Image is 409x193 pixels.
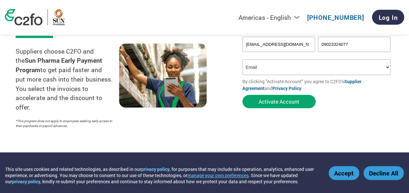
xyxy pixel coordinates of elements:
[329,166,359,180] button: Accept
[187,172,249,178] button: manage your own preferences
[16,56,102,74] strong: Sun Pharma Early Payment Program
[242,78,361,91] a: Supplier Agreement
[119,44,207,108] img: supply chain worker
[5,166,319,185] div: This site uses cookies and related technologies, as described in our , for purposes that may incl...
[318,53,390,57] div: Inavlid Phone Number
[16,119,113,128] p: *This program does not apply to employees seeking early access to their paychecks or payroll adva...
[16,47,119,112] p: Suppliers choose C2FO and the to get paid faster and put more cash into their business. You selec...
[141,166,170,172] a: privacy policy
[363,166,404,180] button: Decline All
[318,37,390,52] input: Phone*
[242,53,315,57] div: Inavlid Email Address
[372,10,404,25] a: Log In
[12,178,40,185] a: privacy policy
[272,85,301,91] a: Privacy Policy
[5,9,43,25] img: c2fo logo
[242,37,315,52] input: Invalid Email format
[53,9,65,25] img: Sun Pharma
[242,95,316,108] button: Activate Account
[307,13,364,21] a: [PHONE_NUMBER]
[242,78,393,92] p: By clicking "Activate Account" you agree to C2FO's and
